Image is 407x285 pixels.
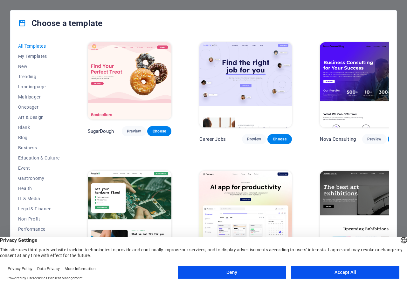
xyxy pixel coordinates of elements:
[18,193,60,204] button: IT & Media
[18,105,60,110] span: Onepager
[18,196,60,201] span: IT & Media
[18,186,60,191] span: Health
[18,216,60,221] span: Non-Profit
[18,206,60,211] span: Legal & Finance
[199,136,226,142] p: Career Jobs
[18,176,60,181] span: Gastronomy
[199,42,292,127] img: Career Jobs
[18,84,60,89] span: Landingpage
[18,94,60,99] span: Multipager
[18,61,60,71] button: New
[18,132,60,143] button: Blog
[18,183,60,193] button: Health
[18,41,60,51] button: All Templates
[267,134,292,144] button: Choose
[18,74,60,79] span: Trending
[88,171,172,248] img: RepairIT
[18,115,60,120] span: Art & Design
[18,51,60,61] button: My Templates
[18,112,60,122] button: Art & Design
[18,125,60,130] span: Blank
[18,153,60,163] button: Education & Culture
[18,204,60,214] button: Legal & Finance
[18,54,60,59] span: My Templates
[272,137,286,142] span: Choose
[18,82,60,92] button: Landingpage
[18,224,60,234] button: Performance
[127,129,141,134] span: Preview
[18,166,60,171] span: Event
[152,129,166,134] span: Choose
[199,171,292,256] img: Peoneera
[367,137,381,142] span: Preview
[18,163,60,173] button: Event
[18,227,60,232] span: Performance
[18,237,60,242] span: Portfolio
[320,136,356,142] p: Nova Consulting
[18,102,60,112] button: Onepager
[147,126,171,136] button: Choose
[242,134,266,144] button: Preview
[18,155,60,160] span: Education & Culture
[18,173,60,183] button: Gastronomy
[18,64,60,69] span: New
[247,137,261,142] span: Preview
[18,234,60,244] button: Portfolio
[88,128,114,134] p: SugarDough
[362,134,386,144] button: Preview
[18,145,60,150] span: Business
[18,122,60,132] button: Blank
[18,44,60,49] span: All Templates
[88,42,172,119] img: SugarDough
[18,214,60,224] button: Non-Profit
[18,71,60,82] button: Trending
[18,18,102,28] h4: Choose a template
[18,92,60,102] button: Multipager
[122,126,146,136] button: Preview
[18,135,60,140] span: Blog
[18,143,60,153] button: Business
